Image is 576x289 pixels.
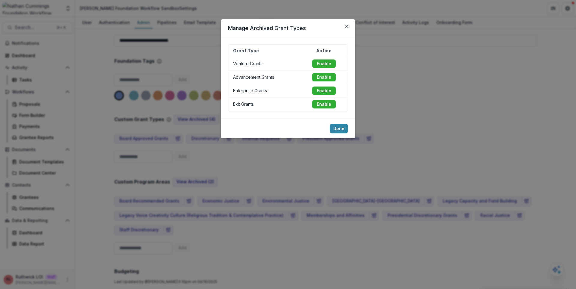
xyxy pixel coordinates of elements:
button: Close [342,22,352,31]
button: Enable [312,59,336,68]
td: Enterprise Grants [228,84,300,98]
td: Exit Grants [228,98,300,111]
th: Grant Type [228,45,300,57]
button: Done [330,124,348,133]
button: Enable [312,87,336,95]
th: Action [300,45,348,57]
button: Enable [312,100,336,108]
header: Manage Archived Grant Types [221,19,355,37]
td: Advancement Grants [228,71,300,84]
button: Enable [312,73,336,81]
td: Venture Grants [228,57,300,71]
